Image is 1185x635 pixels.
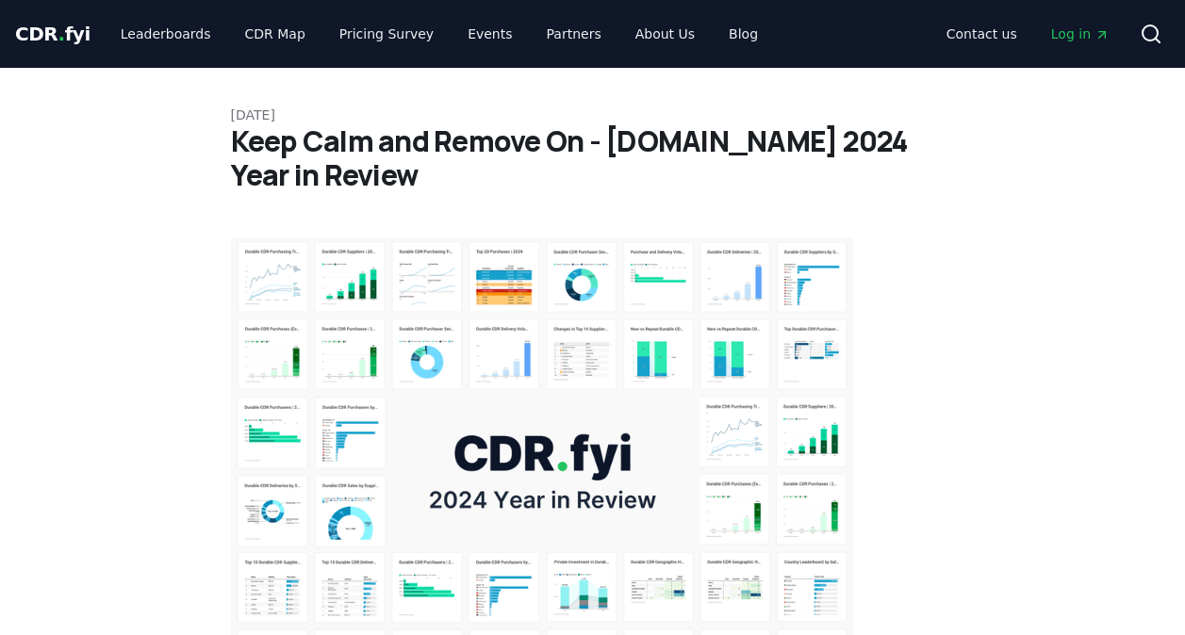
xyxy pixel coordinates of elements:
a: Events [453,17,527,51]
a: CDR.fyi [15,21,91,47]
span: CDR fyi [15,23,91,45]
a: Contact us [931,17,1032,51]
a: Leaderboards [106,17,226,51]
a: Log in [1036,17,1125,51]
a: Pricing Survey [324,17,449,51]
nav: Main [106,17,773,51]
a: Blog [714,17,773,51]
a: About Us [620,17,710,51]
a: Partners [532,17,617,51]
a: CDR Map [230,17,321,51]
span: Log in [1051,24,1110,43]
h1: Keep Calm and Remove On - [DOMAIN_NAME] 2024 Year in Review [231,124,955,192]
span: . [58,23,65,45]
nav: Main [931,17,1125,51]
p: [DATE] [231,106,955,124]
